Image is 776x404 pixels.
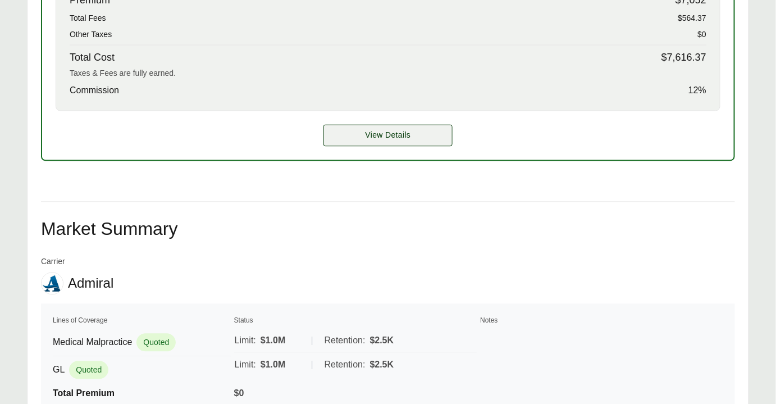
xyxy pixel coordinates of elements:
[235,334,256,348] span: Limit:
[234,315,478,326] th: Status
[311,360,313,370] span: |
[70,50,115,65] span: Total Cost
[261,334,285,348] span: $1.0M
[678,12,706,24] span: $564.37
[661,50,706,65] span: $7,616.37
[53,336,132,349] span: Medical Malpractice
[53,389,115,398] span: Total Premium
[70,84,119,97] span: Commission
[53,364,65,377] span: GL
[68,275,113,292] span: Admiral
[323,125,453,147] button: View Details
[41,256,113,268] span: Carrier
[370,334,394,348] span: $2.5K
[366,130,411,142] span: View Details
[311,336,313,346] span: |
[325,334,366,348] span: Retention:
[234,389,244,398] span: $0
[697,29,706,40] span: $0
[70,67,706,79] div: Taxes & Fees are fully earned.
[52,315,231,326] th: Lines of Coverage
[323,125,453,147] a: Option A details
[136,334,176,352] span: Quoted
[70,29,112,40] span: Other Taxes
[480,315,724,326] th: Notes
[688,84,706,97] span: 12 %
[42,273,63,294] img: Admiral
[370,358,394,372] span: $2.5K
[70,12,106,24] span: Total Fees
[69,361,108,379] span: Quoted
[261,358,285,372] span: $1.0M
[41,220,735,238] h2: Market Summary
[235,358,256,372] span: Limit:
[325,358,366,372] span: Retention:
